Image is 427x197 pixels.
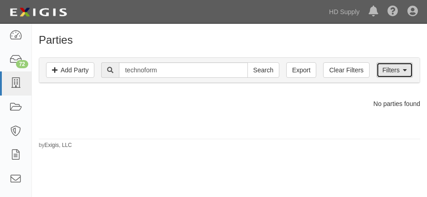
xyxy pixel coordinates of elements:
a: Exigis, LLC [45,142,72,148]
div: No parties found [32,99,427,108]
img: logo-5460c22ac91f19d4615b14bd174203de0afe785f0fc80cf4dbbc73dc1793850b.png [7,4,70,20]
a: Filters [376,62,413,78]
a: Export [286,62,316,78]
input: Search [247,62,279,78]
div: 72 [16,60,28,68]
i: Help Center - Complianz [387,6,398,17]
a: Clear Filters [323,62,369,78]
a: HD Supply [324,3,364,21]
input: Search [119,62,247,78]
small: by [39,141,72,149]
h1: Parties [39,34,420,46]
a: Add Party [46,62,94,78]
